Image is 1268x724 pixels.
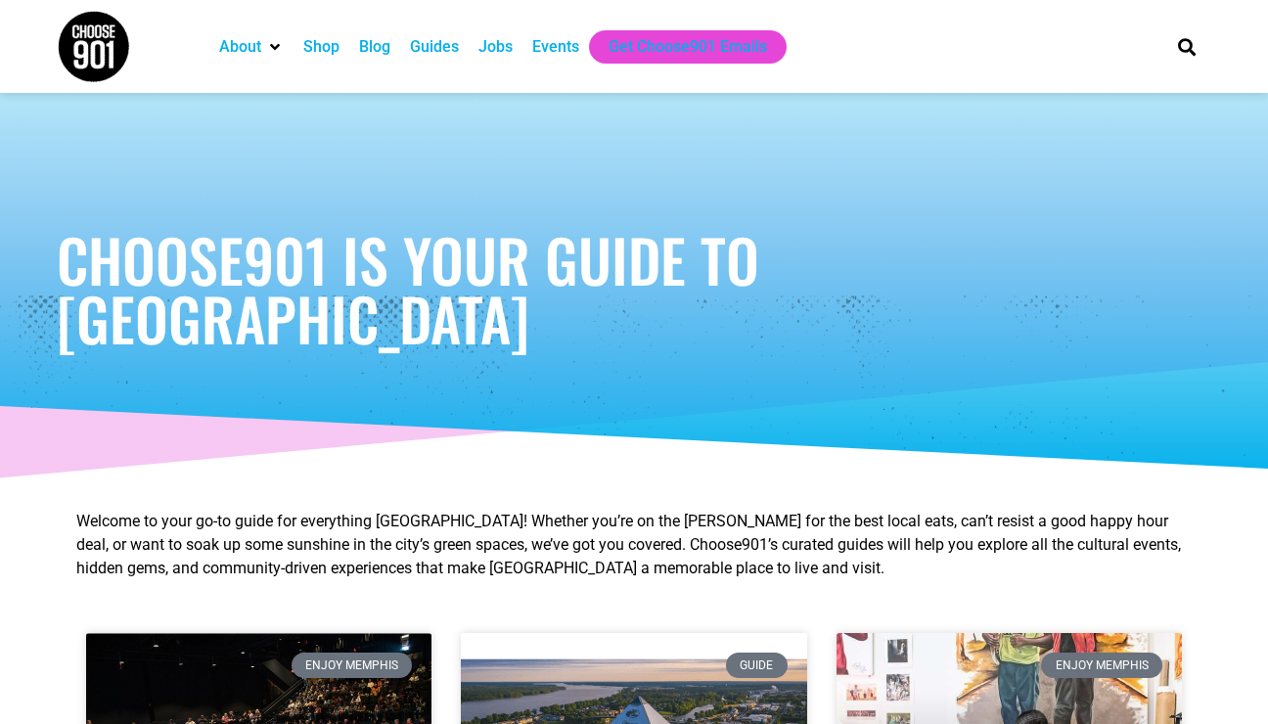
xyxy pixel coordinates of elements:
nav: Main nav [209,30,1145,64]
a: Get Choose901 Emails [609,35,767,59]
p: Welcome to your go-to guide for everything [GEOGRAPHIC_DATA]! Whether you’re on the [PERSON_NAME]... [76,510,1192,580]
a: About [219,35,261,59]
div: About [209,30,294,64]
a: Events [532,35,579,59]
a: Blog [359,35,390,59]
a: Guides [410,35,459,59]
h1: Choose901 is Your Guide to [GEOGRAPHIC_DATA]​ [57,230,1211,347]
div: Guide [726,653,788,678]
div: Enjoy Memphis [1041,653,1162,678]
div: Search [1171,30,1203,63]
a: Shop [303,35,340,59]
div: Enjoy Memphis [292,653,413,678]
a: Jobs [478,35,513,59]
